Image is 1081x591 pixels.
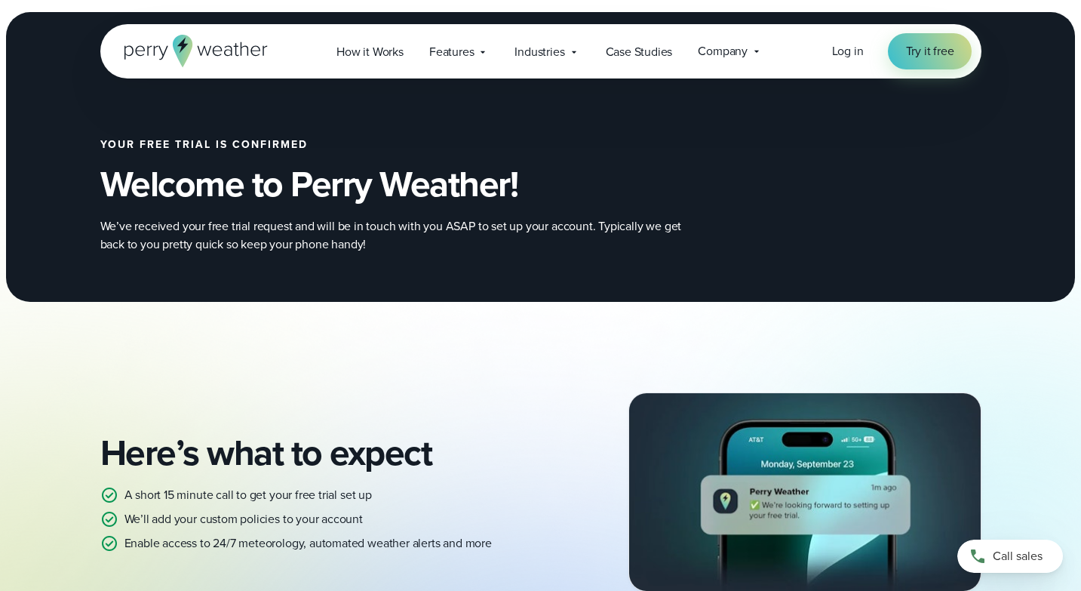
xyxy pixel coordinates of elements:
span: Call sales [993,547,1043,565]
h2: Welcome to Perry Weather! [100,163,755,205]
p: We’ve received your free trial request and will be in touch with you ASAP to set up your account.... [100,217,704,254]
span: Company [698,42,748,60]
p: A short 15 minute call to get your free trial set up [124,486,372,504]
a: Log in [832,42,864,60]
span: Industries [514,43,564,61]
h2: Your free trial is confirmed [100,139,755,151]
span: Case Studies [606,43,673,61]
a: How it Works [324,36,416,67]
p: We’ll add your custom policies to your account [124,510,363,528]
a: Try it free [888,33,972,69]
a: Call sales [957,540,1063,573]
h2: Here’s what to expect [100,432,529,474]
p: Enable access to 24/7 meteorology, automated weather alerts and more [124,534,492,553]
a: Case Studies [593,36,686,67]
span: Features [429,43,474,61]
span: How it Works [336,43,404,61]
span: Try it free [906,42,954,60]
